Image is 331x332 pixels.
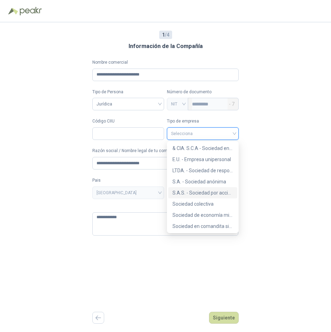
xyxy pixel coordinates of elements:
[20,7,42,15] img: Peakr
[172,144,233,152] div: & CIA. S.C.A - Sociedad en comandita por acciones
[167,89,239,95] p: Número de documento
[168,221,237,232] div: Sociedad en comandita simple
[168,143,237,154] div: & CIA. S.C.A - Sociedad en comandita por acciones
[172,200,233,208] div: Sociedad colectiva
[229,98,234,110] span: - 7
[167,118,239,125] label: Tipo de empresa
[92,118,164,125] label: Código CIIU
[8,8,18,15] img: Logo
[162,32,165,38] b: 1
[172,156,233,163] div: E.U. - Empresa unipersonal
[129,42,203,51] h3: Información de la Compañía
[172,189,233,197] div: S.A.S. - Sociedad por acciones simplificada
[97,188,160,198] span: COLOMBIA
[168,210,237,221] div: Sociedad de economía mixta
[171,99,184,109] span: NIT
[209,312,239,324] button: Siguiente
[172,178,233,185] div: S.A. - Sociedad anónima
[162,31,169,39] span: / 4
[172,211,233,219] div: Sociedad de economía mixta
[92,89,164,95] label: Tipo de Persona
[92,59,239,66] label: Nombre comercial
[92,148,239,154] label: Razón social / Nombre legal de tu compañía
[97,99,160,109] span: Jurídica
[172,167,233,174] div: LTDA. - Sociedad de responsabilidad limitada
[168,176,237,187] div: S.A. - Sociedad anónima
[168,154,237,165] div: E.U. - Empresa unipersonal
[92,177,164,184] label: Pais
[168,165,237,176] div: LTDA. - Sociedad de responsabilidad limitada
[168,187,237,198] div: S.A.S. - Sociedad por acciones simplificada
[172,222,233,230] div: Sociedad en comandita simple
[168,198,237,210] div: Sociedad colectiva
